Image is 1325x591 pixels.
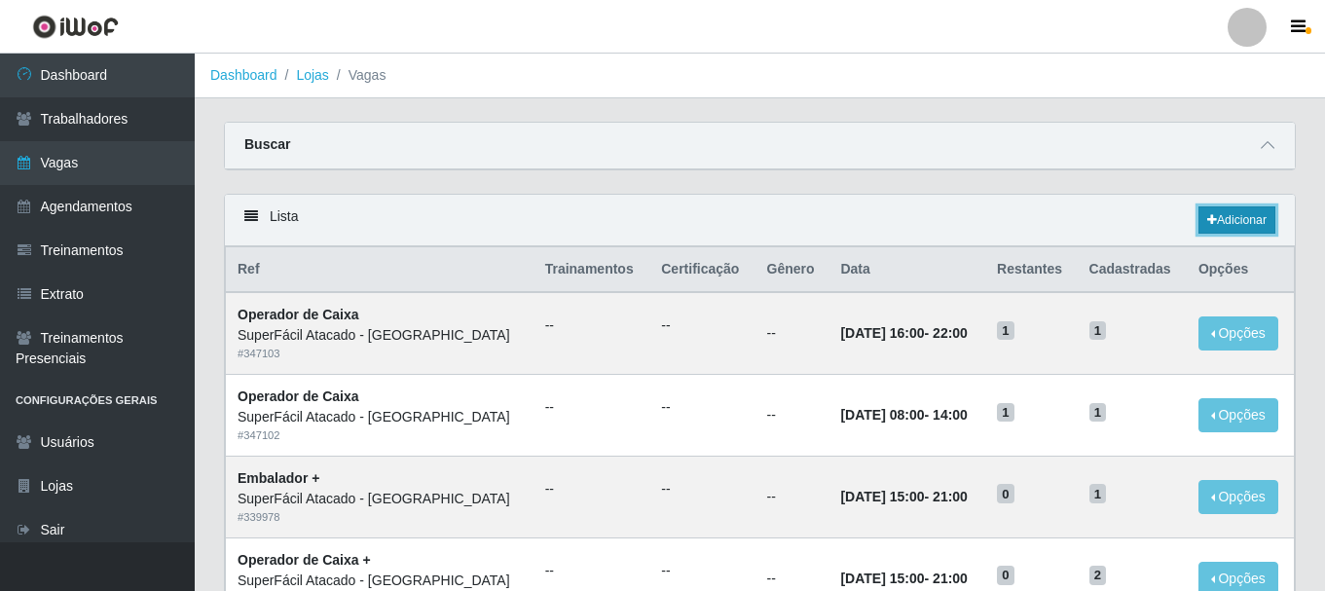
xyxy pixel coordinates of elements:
span: 0 [997,566,1014,585]
ul: -- [661,561,743,581]
div: # 339978 [238,509,522,526]
strong: - [840,325,967,341]
time: 14:00 [933,407,968,423]
strong: - [840,407,967,423]
th: Trainamentos [534,247,650,293]
div: # 347103 [238,346,522,362]
button: Opções [1198,480,1278,514]
th: Certificação [649,247,755,293]
a: Dashboard [210,67,277,83]
span: 1 [1089,403,1107,423]
strong: - [840,571,967,586]
th: Restantes [985,247,1078,293]
td: -- [755,456,829,537]
ul: -- [545,315,639,336]
span: 1 [997,321,1014,341]
th: Data [828,247,985,293]
td: -- [755,292,829,374]
time: 21:00 [933,489,968,504]
span: 1 [997,403,1014,423]
th: Gênero [755,247,829,293]
ul: -- [661,397,743,418]
span: 1 [1089,484,1107,503]
th: Opções [1187,247,1295,293]
ul: -- [545,479,639,499]
div: SuperFácil Atacado - [GEOGRAPHIC_DATA] [238,325,522,346]
ul: -- [545,397,639,418]
ul: -- [545,561,639,581]
button: Opções [1198,398,1278,432]
strong: - [840,489,967,504]
div: SuperFácil Atacado - [GEOGRAPHIC_DATA] [238,571,522,591]
time: [DATE] 15:00 [840,571,924,586]
strong: Embalador + [238,470,319,486]
a: Adicionar [1198,206,1275,234]
a: Lojas [296,67,328,83]
div: SuperFácil Atacado - [GEOGRAPHIC_DATA] [238,407,522,427]
ul: -- [661,479,743,499]
ul: -- [661,315,743,336]
strong: Buscar [244,136,290,152]
time: [DATE] 16:00 [840,325,924,341]
img: CoreUI Logo [32,15,119,39]
th: Ref [226,247,534,293]
span: 1 [1089,321,1107,341]
li: Vagas [329,65,386,86]
div: # 347102 [238,427,522,444]
nav: breadcrumb [195,54,1325,98]
strong: Operador de Caixa + [238,552,371,568]
div: Lista [225,195,1295,246]
button: Opções [1198,316,1278,351]
th: Cadastradas [1078,247,1187,293]
time: 21:00 [933,571,968,586]
span: 2 [1089,566,1107,585]
strong: Operador de Caixa [238,388,359,404]
time: [DATE] 15:00 [840,489,924,504]
strong: Operador de Caixa [238,307,359,322]
time: 22:00 [933,325,968,341]
td: -- [755,375,829,457]
div: SuperFácil Atacado - [GEOGRAPHIC_DATA] [238,489,522,509]
time: [DATE] 08:00 [840,407,924,423]
span: 0 [997,484,1014,503]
